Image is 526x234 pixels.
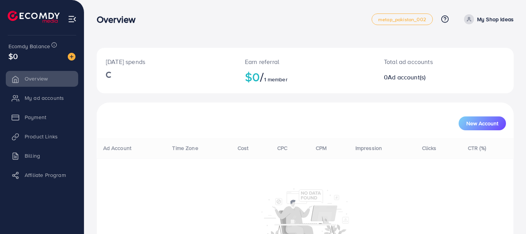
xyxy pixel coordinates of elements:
button: New Account [459,116,506,130]
p: Earn referral [245,57,365,66]
span: New Account [466,121,498,126]
a: metap_pakistan_002 [372,13,433,25]
span: Ecomdy Balance [8,42,50,50]
h2: $0 [245,69,365,84]
p: [DATE] spends [106,57,226,66]
img: menu [68,15,77,24]
h2: 0 [384,74,470,81]
span: $0 [8,51,18,62]
span: Ad account(s) [388,73,425,81]
span: 1 member [264,76,288,83]
img: logo [8,11,60,23]
img: image [68,53,75,61]
p: My Shop Ideas [477,15,514,24]
span: / [260,68,264,86]
p: Total ad accounts [384,57,470,66]
h3: Overview [97,14,142,25]
span: metap_pakistan_002 [378,17,426,22]
a: My Shop Ideas [461,14,514,24]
